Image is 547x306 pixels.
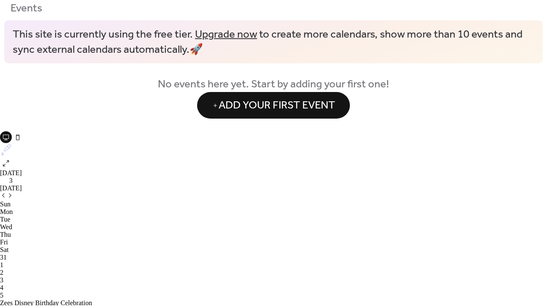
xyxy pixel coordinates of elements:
[11,92,536,118] a: Add Your First Event
[219,98,335,114] span: Add Your First Event
[195,24,257,45] a: Upgrade now
[13,27,534,58] span: This site is currently using the free tier. to create more calendars, show more than 10 events an...
[11,77,536,93] span: No events here yet. Start by adding your first one!
[197,92,350,118] button: Add Your First Event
